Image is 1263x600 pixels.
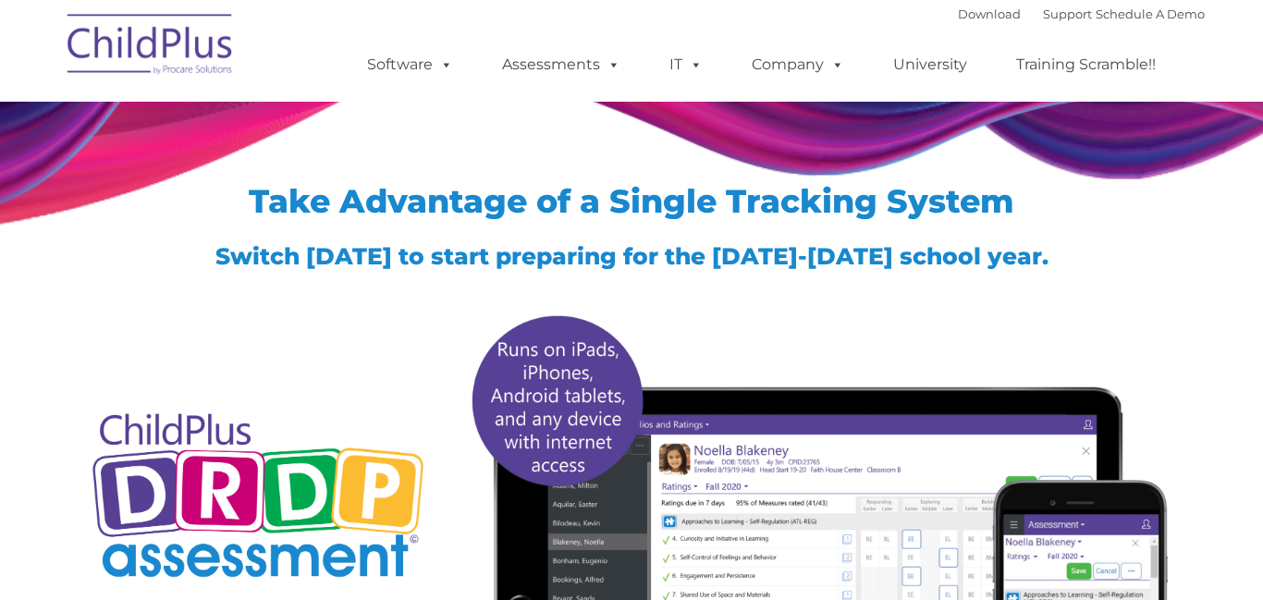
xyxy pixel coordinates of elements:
[349,46,472,83] a: Software
[249,181,1014,221] span: Take Advantage of a Single Tracking System
[958,6,1205,21] font: |
[215,242,1048,270] span: Switch [DATE] to start preparing for the [DATE]-[DATE] school year.
[958,6,1021,21] a: Download
[484,46,639,83] a: Assessments
[1096,6,1205,21] a: Schedule A Demo
[58,1,243,93] img: ChildPlus by Procare Solutions
[1043,6,1092,21] a: Support
[875,46,986,83] a: University
[733,46,863,83] a: Company
[651,46,721,83] a: IT
[998,46,1174,83] a: Training Scramble!!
